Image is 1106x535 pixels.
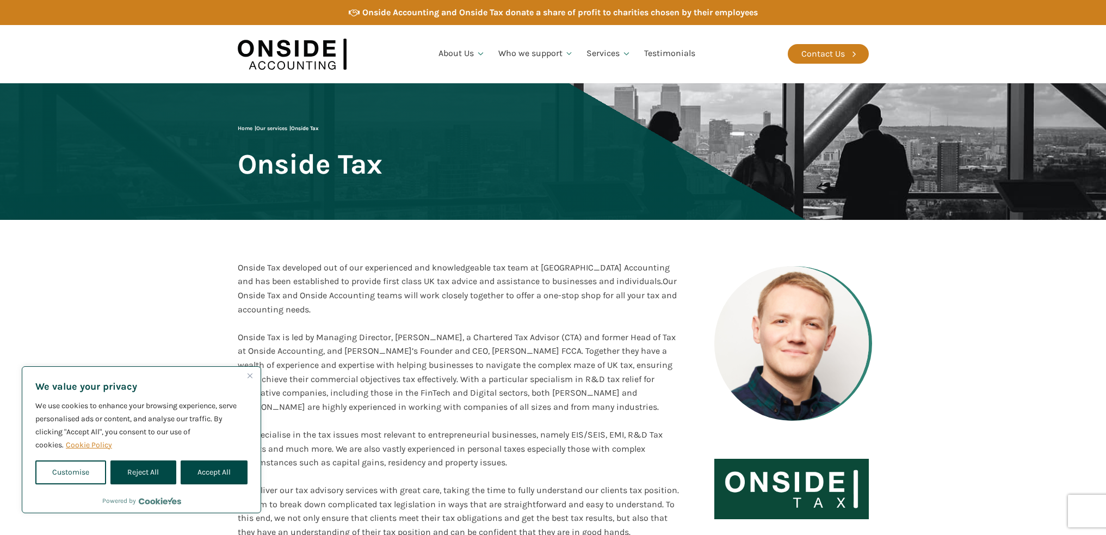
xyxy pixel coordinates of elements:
a: About Us [432,35,492,72]
div: Onside Accounting and Onside Tax donate a share of profit to charities chosen by their employees [362,5,758,20]
span: Onside Tax [291,125,319,132]
img: Close [248,373,252,378]
img: Onside Accounting [238,33,347,75]
button: Accept All [181,460,248,484]
a: Who we support [492,35,580,72]
span: Onside Tax [238,149,382,179]
div: Onside Tax developed out of our experienced and knowledgeable tax team at [GEOGRAPHIC_DATA] Accou... [238,261,679,316]
a: Visit CookieYes website [139,497,181,505]
a: Our services [256,125,287,132]
a: Cookie Policy [65,440,113,450]
span: Our Onside Tax and Onside Accounting teams will work closely together to offer a one-stop shop fo... [238,276,677,314]
div: We value your privacy [22,366,261,513]
p: We use cookies to enhance your browsing experience, serve personalised ads or content, and analys... [35,399,248,452]
button: Customise [35,460,106,484]
button: Reject All [110,460,176,484]
a: Home [238,125,252,132]
button: Close [243,369,256,382]
div: Contact Us [801,47,845,61]
p: We value your privacy [35,380,248,393]
div: Powered by [102,495,181,506]
a: Testimonials [638,35,702,72]
a: Contact Us [788,44,869,64]
span: | | [238,125,319,132]
a: Services [580,35,638,72]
